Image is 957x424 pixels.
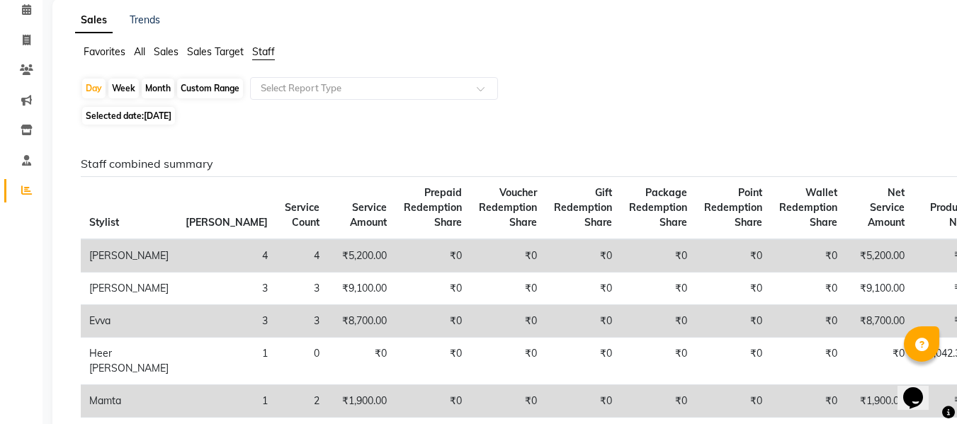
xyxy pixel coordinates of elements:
[696,385,771,418] td: ₹0
[470,338,545,385] td: ₹0
[89,216,119,229] span: Stylist
[177,338,276,385] td: 1
[846,273,913,305] td: ₹9,100.00
[252,45,275,58] span: Staff
[81,273,177,305] td: [PERSON_NAME]
[696,239,771,273] td: ₹0
[771,239,846,273] td: ₹0
[846,338,913,385] td: ₹0
[554,186,612,229] span: Gift Redemption Share
[395,338,470,385] td: ₹0
[276,239,328,273] td: 4
[81,385,177,418] td: Mamta
[276,338,328,385] td: 0
[621,273,696,305] td: ₹0
[81,305,177,338] td: Evva
[771,305,846,338] td: ₹0
[545,305,621,338] td: ₹0
[82,79,106,98] div: Day
[144,110,171,121] span: [DATE]
[142,79,174,98] div: Month
[846,239,913,273] td: ₹5,200.00
[470,239,545,273] td: ₹0
[470,273,545,305] td: ₹0
[621,338,696,385] td: ₹0
[328,239,395,273] td: ₹5,200.00
[130,13,160,26] a: Trends
[846,385,913,418] td: ₹1,900.00
[177,305,276,338] td: 3
[186,216,268,229] span: [PERSON_NAME]
[84,45,125,58] span: Favorites
[187,45,244,58] span: Sales Target
[621,305,696,338] td: ₹0
[470,385,545,418] td: ₹0
[177,273,276,305] td: 3
[75,8,113,33] a: Sales
[328,338,395,385] td: ₹0
[545,273,621,305] td: ₹0
[328,305,395,338] td: ₹8,700.00
[154,45,179,58] span: Sales
[81,239,177,273] td: [PERSON_NAME]
[704,186,762,229] span: Point Redemption Share
[846,305,913,338] td: ₹8,700.00
[350,201,387,229] span: Service Amount
[545,385,621,418] td: ₹0
[771,385,846,418] td: ₹0
[395,385,470,418] td: ₹0
[479,186,537,229] span: Voucher Redemption Share
[276,305,328,338] td: 3
[81,157,927,171] h6: Staff combined summary
[177,385,276,418] td: 1
[108,79,139,98] div: Week
[395,273,470,305] td: ₹0
[81,338,177,385] td: Heer [PERSON_NAME]
[276,273,328,305] td: 3
[395,239,470,273] td: ₹0
[177,239,276,273] td: 4
[82,107,175,125] span: Selected date:
[897,367,943,410] iframe: chat widget
[328,273,395,305] td: ₹9,100.00
[696,338,771,385] td: ₹0
[545,239,621,273] td: ₹0
[771,273,846,305] td: ₹0
[696,305,771,338] td: ₹0
[395,305,470,338] td: ₹0
[276,385,328,418] td: 2
[328,385,395,418] td: ₹1,900.00
[285,201,319,229] span: Service Count
[696,273,771,305] td: ₹0
[177,79,243,98] div: Custom Range
[771,338,846,385] td: ₹0
[779,186,837,229] span: Wallet Redemption Share
[621,385,696,418] td: ₹0
[621,239,696,273] td: ₹0
[629,186,687,229] span: Package Redemption Share
[470,305,545,338] td: ₹0
[404,186,462,229] span: Prepaid Redemption Share
[868,186,905,229] span: Net Service Amount
[545,338,621,385] td: ₹0
[134,45,145,58] span: All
